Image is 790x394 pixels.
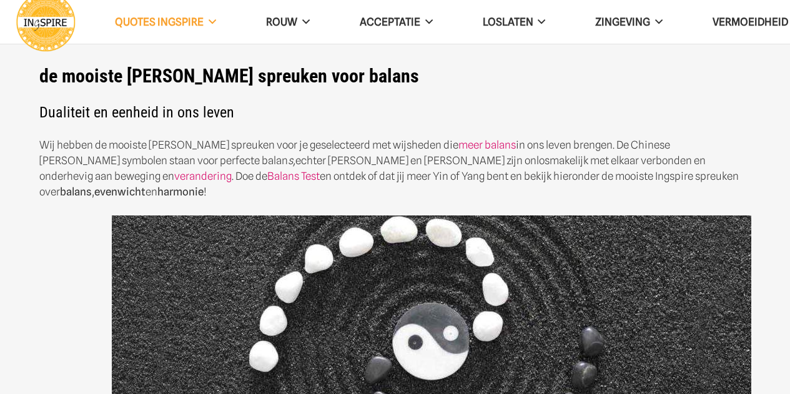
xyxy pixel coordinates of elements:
[266,16,297,28] span: ROUW
[458,6,571,38] a: Loslaten
[115,16,204,28] span: QUOTES INGSPIRE
[39,137,751,200] p: Wij hebben de mooiste [PERSON_NAME] spreuken voor je geselecteerd met wijsheden die in ons leven ...
[713,16,788,28] span: VERMOEIDHEID
[241,6,335,38] a: ROUW
[458,139,516,151] a: meer balans
[288,154,295,167] em: s,
[360,16,420,28] span: Acceptatie
[267,170,320,182] a: Balans Test
[595,16,650,28] span: Zingeving
[174,170,232,182] a: verandering
[39,104,751,122] h2: Dualiteit en eenheid in ons leven
[60,185,92,198] strong: balans
[94,185,146,198] strong: evenwicht
[157,185,204,198] strong: harmonie
[335,6,458,38] a: Acceptatie
[90,6,241,38] a: QUOTES INGSPIRE
[39,65,751,87] h1: de mooiste [PERSON_NAME] spreuken voor balans
[483,16,533,28] span: Loslaten
[570,6,688,38] a: Zingeving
